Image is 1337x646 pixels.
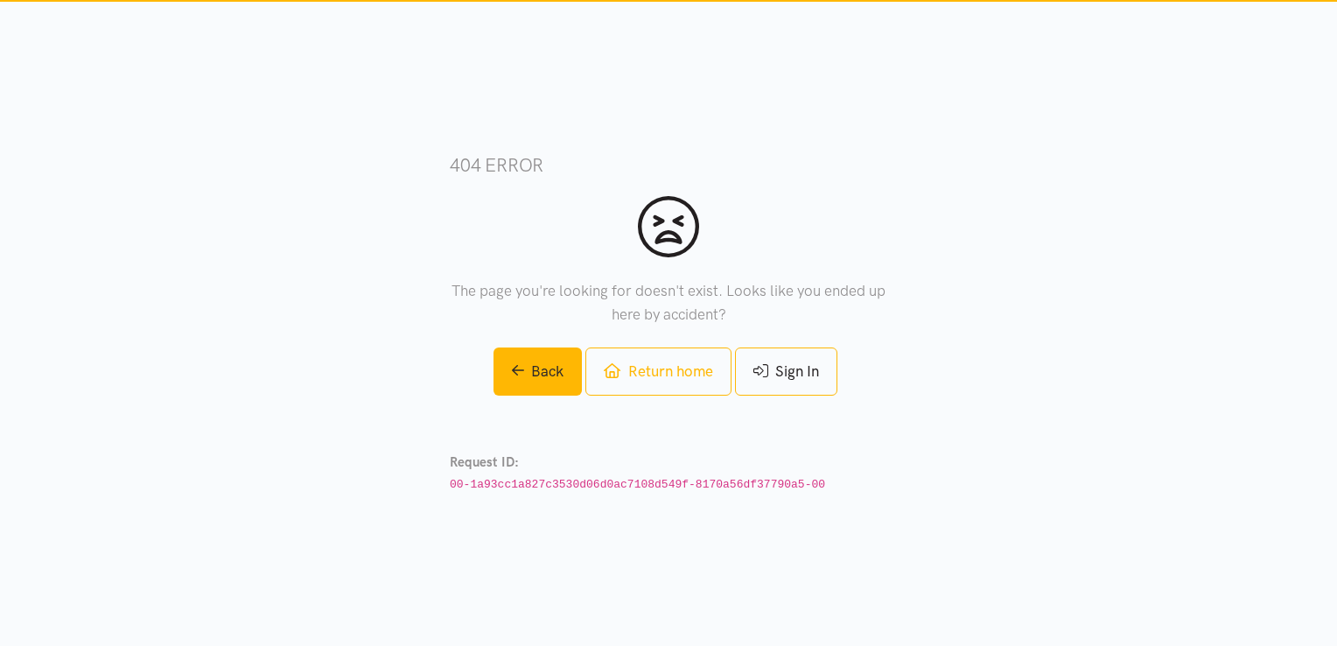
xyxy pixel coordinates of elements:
a: Back [493,348,583,396]
a: Sign In [735,348,837,396]
code: 00-1a93cc1a827c3530d06d0ac7108d549f-8170a56df37790a5-00 [450,478,825,491]
strong: Request ID: [450,454,519,470]
a: Return home [585,348,731,396]
p: The page you're looking for doesn't exist. Looks like you ended up here by accident? [450,279,887,327]
h3: 404 error [450,152,887,178]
